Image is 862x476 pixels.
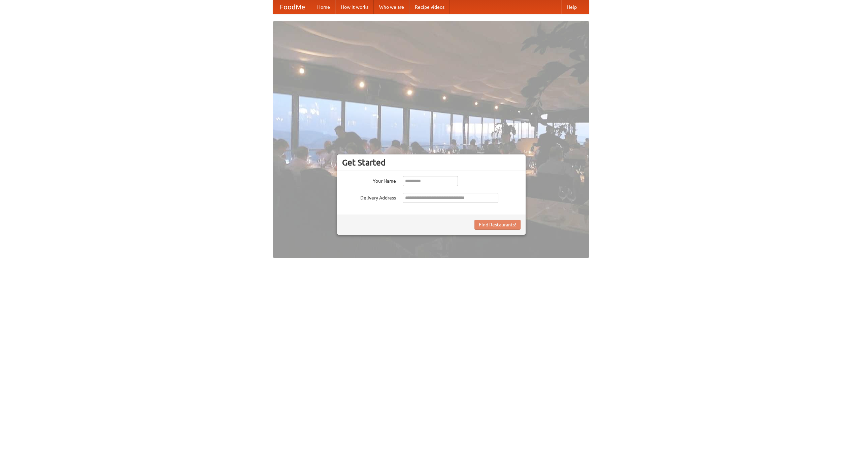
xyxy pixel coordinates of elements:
h3: Get Started [342,157,521,168]
button: Find Restaurants! [474,220,521,230]
label: Your Name [342,176,396,184]
a: Recipe videos [409,0,450,14]
a: How it works [335,0,374,14]
label: Delivery Address [342,193,396,201]
a: Who we are [374,0,409,14]
a: Help [561,0,582,14]
a: FoodMe [273,0,312,14]
a: Home [312,0,335,14]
